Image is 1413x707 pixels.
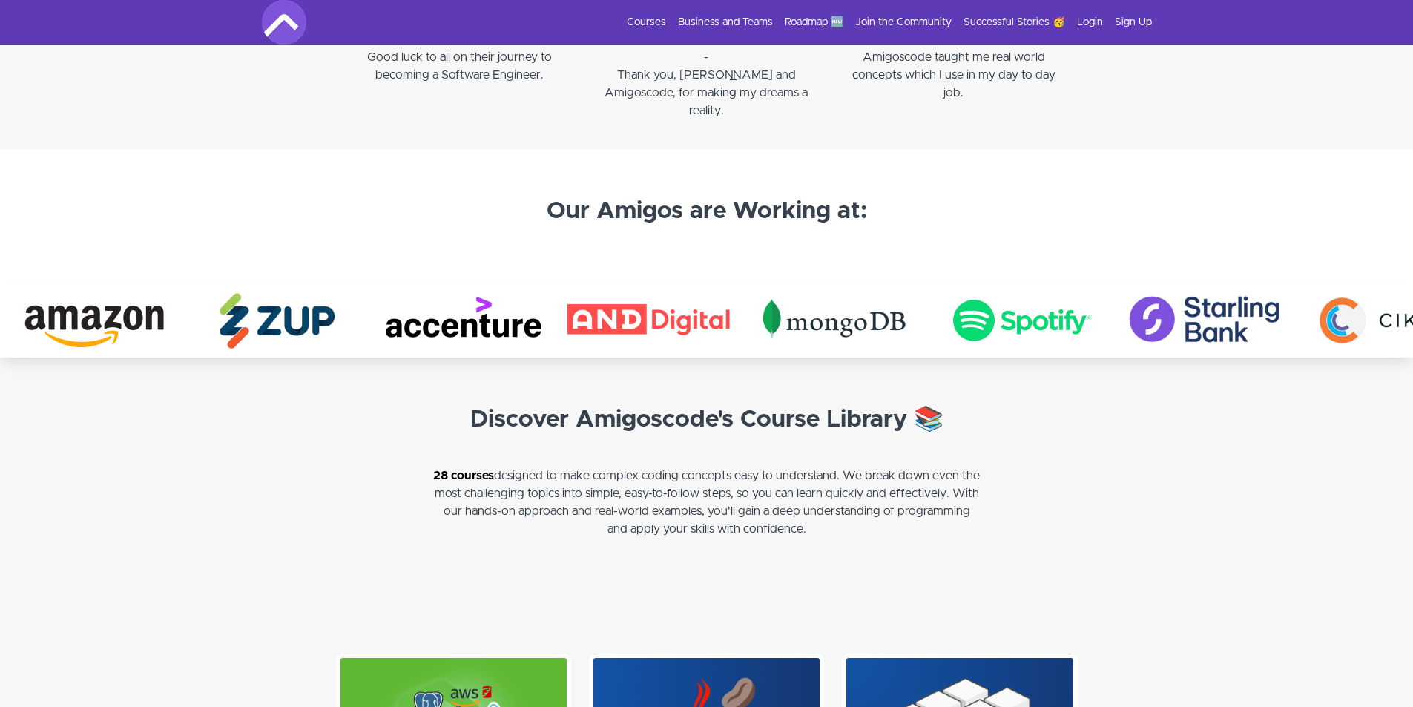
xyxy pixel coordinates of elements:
strong: short amount of time [661,16,800,45]
img: mongoDB [737,283,922,358]
p: - Amigoscode taught me real world concepts which I use in my day to day job. [845,30,1062,102]
img: Spotify [922,283,1107,358]
p: Thank you, [PERSON_NAME] and Amigoscode, for making my dreams a reality. [598,66,815,119]
a: Successful Stories 🥳 [964,15,1065,30]
img: Zup [180,283,366,358]
a: Roadmap 🆕 [785,15,843,30]
a: 28 courses [433,470,494,481]
strong: Our Amigos are Working at: [547,200,867,223]
a: Login [1077,15,1103,30]
a: Business and Teams [678,15,773,30]
img: Starling Bank [1107,283,1293,358]
p: designed to make complex coding concepts easy to understand. We break down even the most challeng... [432,467,981,538]
img: And Digital [551,283,737,358]
img: Accentture [366,283,551,358]
a: Join the Community [855,15,952,30]
a: Courses [627,15,666,30]
a: Sign Up [1115,15,1152,30]
strong: Discover Amigoscode's Course Library 📚 [470,408,943,432]
p: Good luck to all on their journey to becoming a Software Engineer. [351,48,568,84]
